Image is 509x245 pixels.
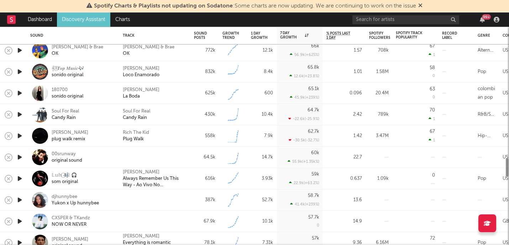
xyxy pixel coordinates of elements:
div: 1 Day Growth [251,31,268,40]
div: 70 [430,108,435,113]
div: 0.096 [326,89,362,98]
a: [PERSON_NAME] & BraeOK [52,44,103,57]
div: Sound [30,33,112,38]
div: 3.47M [369,132,389,140]
div: 63 [430,87,435,92]
div: 1.57 [326,46,362,55]
a: Soul For RealCandy Rain [52,108,79,121]
div: 0 [432,74,435,78]
div: 12.1k [251,46,273,55]
div: 65.1k [308,87,319,91]
div: sonido original [52,72,84,78]
div: NOW OR NEVER [52,221,90,228]
div: Growth Trend [222,31,240,40]
div: Pop [478,68,486,76]
a: Loco Enamorado [123,72,159,78]
div: 0 [432,173,435,178]
div: 10.1k [251,217,273,226]
div: 10.4k [251,110,273,119]
div: Pop [478,174,486,183]
div: 60k [311,151,319,155]
span: : Some charts are now updating. We are continuing to work on the issue [94,3,416,9]
div: 1.09k [369,174,389,183]
div: Candy Rain [52,115,79,121]
div: Sound Posts [194,31,207,40]
div: 67.9k [194,217,215,226]
div: 65.8k [308,65,319,70]
div: 3.93k [251,174,273,183]
div: 57k [312,236,319,241]
a: Soul For Real [123,108,150,115]
span: Spotify Charts & Playlists not updating on Sodatone [94,3,233,9]
div: 625k [194,89,215,98]
div: OK [52,51,103,57]
div: 𝄟≛⃝𝑻𝒐𝒑 𝑴𝒖𝒔𝒊𝒄🎶 [52,66,84,72]
div: original sound [52,157,82,164]
div: [PERSON_NAME] [123,169,159,176]
div: Spotify Followers [369,31,390,40]
a: Plug Walk [123,136,144,142]
div: 1.01 [326,68,362,76]
a: OK [123,51,130,57]
a: 𝕃𝕦𝕙 𝆺𝅥⃝🎼 🎧som original [52,172,78,185]
div: 00srunway [52,151,82,157]
div: 832k [194,68,215,76]
div: 14.9 [326,217,362,226]
div: [PERSON_NAME] & Brae [52,44,103,51]
a: [PERSON_NAME] [123,66,159,72]
div: US [503,196,508,204]
div: 99 + [482,14,491,20]
div: Track [123,33,183,38]
a: 180700sonido original [52,87,83,100]
span: % Posts Last 1 Day [326,31,351,40]
div: 708k [369,46,389,55]
div: 0 [432,95,435,99]
div: 55.9k ( +1.35k % ) [288,159,319,164]
div: 58.7k [308,193,319,198]
div: 789k [369,110,389,119]
div: US [503,89,508,98]
div: 52.7k [251,196,273,204]
a: Charts [110,12,135,27]
a: CXSPER & TKandzNOW OR NEVER [52,215,90,228]
div: US [503,174,508,183]
div: 1.58M [369,68,389,76]
a: [PERSON_NAME]plug walk remix [52,130,88,142]
div: R&B/Soul [478,110,495,119]
div: 2.42 [326,110,362,119]
div: US [503,68,508,76]
div: CXSPER & TKandz [52,215,90,221]
div: Soul For Real [52,108,79,115]
div: US [503,153,508,162]
div: 58 [430,66,435,70]
div: 67 [430,44,435,48]
div: 7.9k [251,132,273,140]
div: colombian pop [478,85,495,102]
div: 12.6k ( +23.8 % ) [289,74,319,78]
div: GB [503,217,509,226]
a: 00srunwayoriginal sound [52,151,82,164]
a: [PERSON_NAME] & Brae [123,44,174,51]
div: som original [52,179,78,185]
div: 558k [194,132,215,140]
div: 72 [430,236,435,241]
a: Dashboard [23,12,57,27]
a: Always Remember Us This Way - Ao Vivo No [GEOGRAPHIC_DATA] / 2019 [123,176,187,188]
span: Dismiss [418,3,423,9]
div: Candy Rain [123,115,147,121]
div: 600 [251,89,273,98]
div: 67 [430,129,435,134]
div: 62.7k [308,129,319,134]
div: 616k [194,174,215,183]
div: 1.42 [326,132,362,140]
div: djhunnybee [52,194,99,200]
div: 8.4k [251,68,273,76]
div: sonido original [52,93,83,100]
div: [PERSON_NAME] [123,87,159,93]
div: plug walk remix [52,136,88,142]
